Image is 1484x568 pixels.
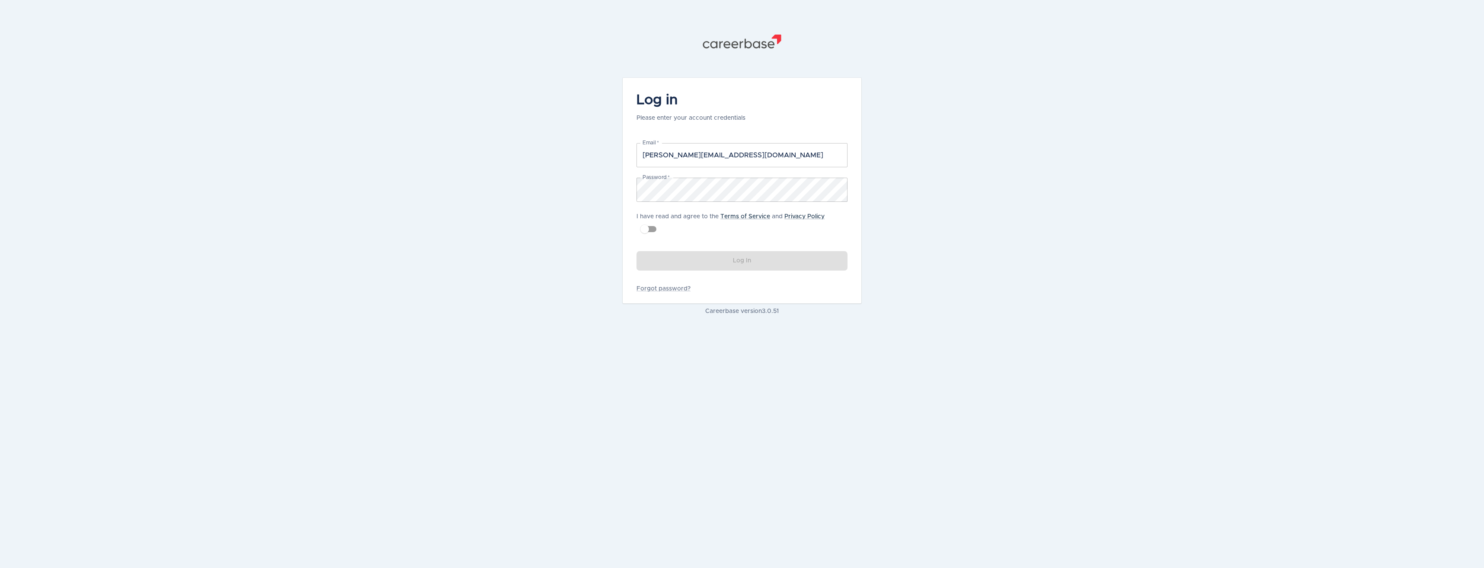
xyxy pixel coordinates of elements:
[636,212,848,221] p: I have read and agree to the and
[784,214,825,220] a: Privacy Policy
[636,284,848,293] a: Forgot password?
[643,174,669,181] label: Password
[643,139,659,147] label: Email
[636,114,745,122] p: Please enter your account credentials
[720,214,770,220] a: Terms of Service
[623,307,861,316] p: Careerbase version 3.0.51
[636,92,745,109] h4: Log in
